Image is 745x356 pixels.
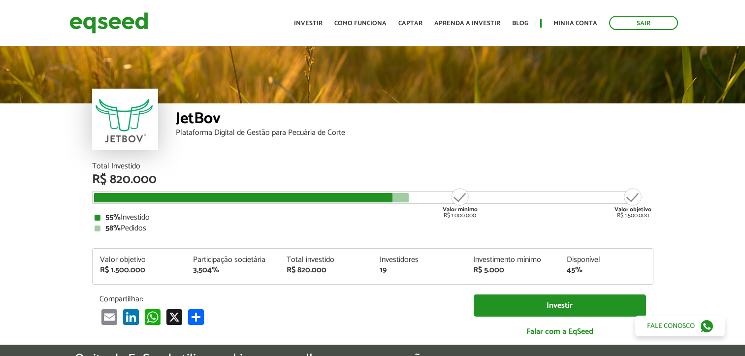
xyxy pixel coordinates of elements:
[443,205,478,214] strong: Valor mínimo
[294,20,323,27] a: Investir
[287,256,365,264] div: Total investido
[615,187,651,219] div: R$ 1.500.000
[164,309,184,325] a: X
[121,309,141,325] a: LinkedIn
[287,266,365,274] div: R$ 820.000
[186,309,206,325] a: Compartilhar
[334,20,387,27] a: Como funciona
[143,309,162,325] a: WhatsApp
[553,20,597,27] a: Minha conta
[176,129,653,137] div: Plataforma Digital de Gestão para Pecuária de Corte
[442,187,479,219] div: R$ 1.000.000
[105,211,121,224] strong: 55%
[69,10,148,36] img: EqSeed
[615,205,651,214] strong: Valor objetivo
[100,256,179,264] div: Valor objetivo
[176,111,653,129] div: JetBov
[95,214,651,222] div: Investido
[609,16,678,30] a: Sair
[100,266,179,274] div: R$ 1.500.000
[95,225,651,232] div: Pedidos
[434,20,500,27] a: Aprenda a investir
[99,294,459,304] p: Compartilhar:
[99,309,119,325] a: Email
[473,266,552,274] div: R$ 5.000
[567,256,646,264] div: Disponível
[474,294,646,317] a: Investir
[92,173,653,186] div: R$ 820.000
[567,266,646,274] div: 45%
[193,256,272,264] div: Participação societária
[193,266,272,274] div: 3,504%
[105,222,121,235] strong: 58%
[512,20,528,27] a: Blog
[380,256,458,264] div: Investidores
[473,256,552,264] div: Investimento mínimo
[635,316,725,336] a: Fale conosco
[474,322,646,342] a: Falar com a EqSeed
[92,162,653,170] div: Total Investido
[380,266,458,274] div: 19
[398,20,422,27] a: Captar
